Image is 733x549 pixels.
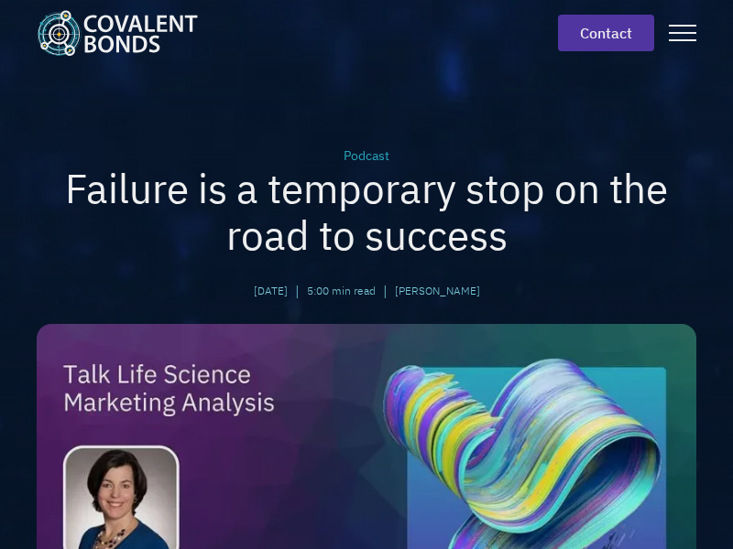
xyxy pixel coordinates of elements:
[295,280,300,302] div: |
[37,10,213,56] a: home
[37,10,198,56] img: Covalent Bonds White / Teal Logo
[254,283,288,299] div: [DATE]
[558,15,654,51] a: contact
[37,146,696,166] div: Podcast
[395,283,480,299] a: [PERSON_NAME]
[307,283,376,299] div: 5:00 min read
[37,166,696,258] h1: Failure is a temporary stop on the road to success
[383,280,388,302] div: |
